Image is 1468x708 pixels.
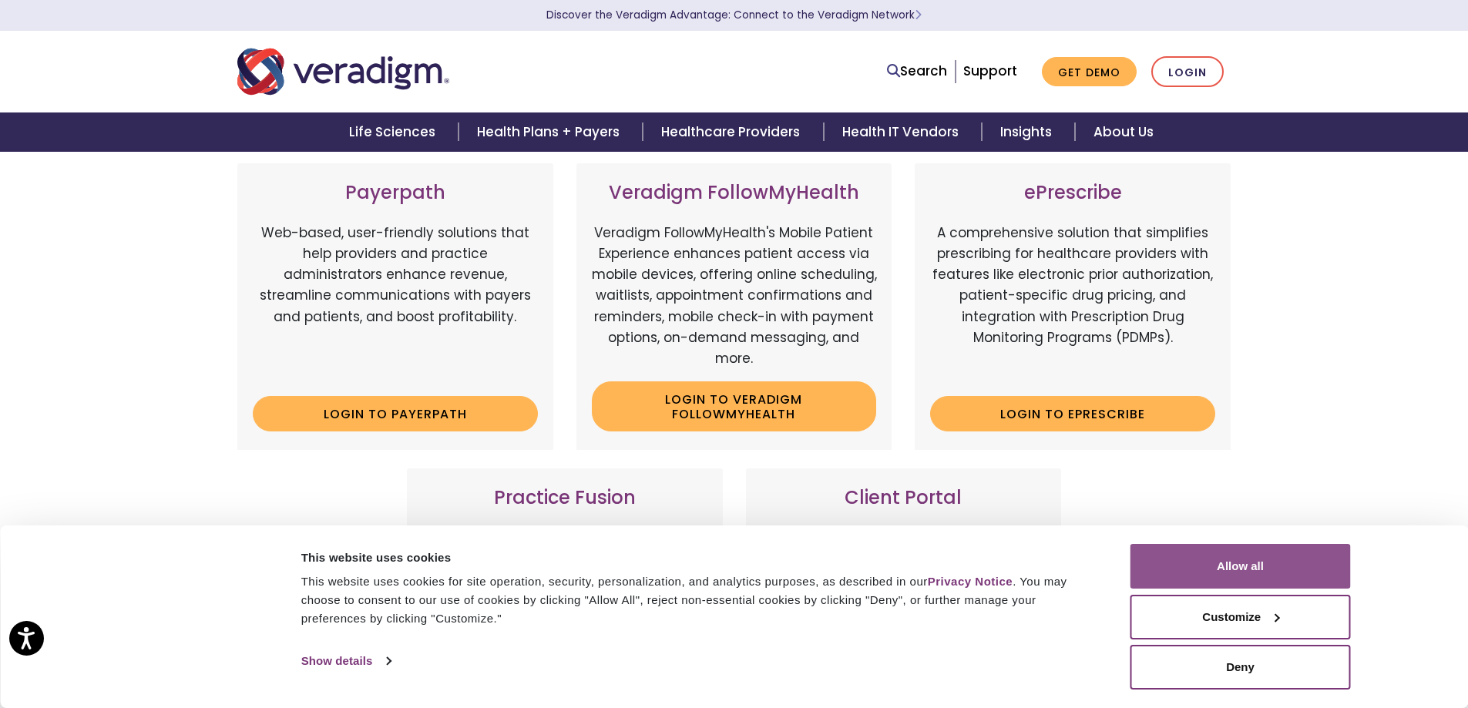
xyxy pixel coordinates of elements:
a: Get Demo [1042,57,1137,87]
div: This website uses cookies [301,549,1096,567]
button: Allow all [1130,544,1351,589]
a: Health Plans + Payers [459,112,643,152]
a: Search [887,61,947,82]
a: Login to ePrescribe [930,396,1215,431]
a: Discover the Veradigm Advantage: Connect to the Veradigm NetworkLearn More [546,8,922,22]
p: Veradigm FollowMyHealth's Mobile Patient Experience enhances patient access via mobile devices, o... [592,223,877,369]
h3: ePrescribe [930,182,1215,204]
a: Insights [982,112,1075,152]
a: Healthcare Providers [643,112,823,152]
a: Login to Payerpath [253,396,538,431]
a: Health IT Vendors [824,112,982,152]
div: This website uses cookies for site operation, security, personalization, and analytics purposes, ... [301,572,1096,628]
p: Web-based, user-friendly solutions that help providers and practice administrators enhance revenu... [253,223,538,384]
a: Login to Veradigm FollowMyHealth [592,381,877,431]
a: About Us [1075,112,1172,152]
p: A comprehensive solution that simplifies prescribing for healthcare providers with features like ... [930,223,1215,384]
h3: Practice Fusion [422,487,707,509]
h3: Client Portal [761,487,1046,509]
h3: Veradigm FollowMyHealth [592,182,877,204]
img: Veradigm logo [237,46,449,97]
a: Login [1151,56,1224,88]
span: Learn More [915,8,922,22]
a: Show details [301,649,391,673]
a: Support [963,62,1017,80]
h3: Payerpath [253,182,538,204]
a: Life Sciences [331,112,459,152]
a: Privacy Notice [928,575,1013,588]
button: Customize [1130,595,1351,639]
button: Deny [1130,645,1351,690]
